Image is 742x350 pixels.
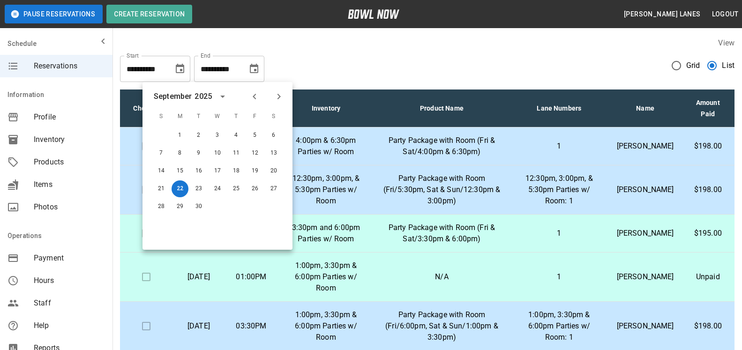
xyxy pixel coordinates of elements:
span: F [247,107,263,126]
p: [DATE] [180,271,217,283]
button: Sep 5, 2025 [247,127,263,144]
p: Unpaid [689,271,727,283]
button: Sep 15, 2025 [172,163,188,179]
th: Lane Numbers [509,89,609,127]
button: Sep 7, 2025 [153,145,170,162]
p: [DATE] [180,320,217,332]
button: Sep 16, 2025 [190,163,207,179]
span: List [722,60,735,71]
button: Sep 3, 2025 [209,127,226,144]
span: Reservations [34,60,105,72]
button: Sep 24, 2025 [209,180,226,197]
button: Next month [271,89,287,104]
button: [PERSON_NAME] Lanes [620,6,705,23]
p: Party Package with Room (Fri/5:30pm, Sat & Sun/12:30pm & 3:00pm) [382,173,502,207]
button: Sep 27, 2025 [265,180,282,197]
button: Sep 14, 2025 [153,163,170,179]
p: 1:00pm, 3:30pm & 6:00pm Parties w/ Room [285,309,367,343]
p: [PERSON_NAME] [617,228,674,239]
button: Create Reservation [106,5,192,23]
p: [PERSON_NAME] [617,271,674,283]
p: 12:30pm, 3:00pm, & 5:30pm Parties w/ Room: 1 [517,173,602,207]
img: logo [348,9,399,19]
th: Inventory [277,89,375,127]
span: Staff [34,298,105,309]
span: Products [34,156,105,168]
span: Help [34,320,105,331]
button: Sep 22, 2025 [172,180,188,197]
button: Sep 6, 2025 [265,127,282,144]
span: T [190,107,207,126]
p: 3:30pm and 6:00pm Parties w/ Room [285,222,367,245]
p: [PERSON_NAME] [617,184,674,195]
span: W [209,107,226,126]
div: September [154,91,192,102]
button: Sep 1, 2025 [172,127,188,144]
p: Party Package with Room (Fri/6:00pm, Sat & Sun/1:00pm & 3:30pm) [382,309,502,343]
p: 1 [517,228,602,239]
th: Product Name [375,89,509,127]
p: 01:00PM [232,271,270,283]
button: Sep 26, 2025 [247,180,263,197]
button: Sep 9, 2025 [190,145,207,162]
button: calendar view is open, switch to year view [215,89,231,104]
p: N/A [382,271,502,283]
button: Sep 28, 2025 [153,198,170,215]
span: Payment [34,253,105,264]
button: Logout [708,6,742,23]
p: [PERSON_NAME] [617,320,674,332]
span: Photos [34,201,105,213]
p: $198.00 [689,320,727,332]
label: View [718,38,735,47]
p: 1 [517,271,602,283]
p: 03:30PM [232,320,270,332]
button: Sep 4, 2025 [228,127,245,144]
span: Items [34,179,105,190]
button: Sep 19, 2025 [247,163,263,179]
p: 1:00pm, 3:30pm & 6:00pm Parties w/ Room [285,260,367,294]
p: 4:00pm & 6:30pm Parties w/ Room [285,135,367,157]
p: $198.00 [689,141,727,152]
button: Sep 30, 2025 [190,198,207,215]
p: 1 [517,141,602,152]
p: Party Package with Room (Fri & Sat/4:00pm & 6:30pm) [382,135,502,157]
span: Profile [34,112,105,123]
span: S [265,107,282,126]
button: Sep 18, 2025 [228,163,245,179]
p: Party Package with Room (Fri & Sat/3:30pm & 6:00pm) [382,222,502,245]
span: Inventory [34,134,105,145]
p: [PERSON_NAME] [617,141,674,152]
button: Choose date, selected date is Aug 22, 2025 [171,60,189,78]
button: Sep 2, 2025 [190,127,207,144]
th: Check In [120,89,172,127]
button: Sep 23, 2025 [190,180,207,197]
button: Sep 20, 2025 [265,163,282,179]
p: $195.00 [689,228,727,239]
span: Grid [686,60,700,71]
button: Sep 11, 2025 [228,145,245,162]
button: Sep 10, 2025 [209,145,226,162]
button: Sep 17, 2025 [209,163,226,179]
div: 2025 [195,91,212,102]
button: Sep 25, 2025 [228,180,245,197]
span: Hours [34,275,105,286]
button: Sep 13, 2025 [265,145,282,162]
span: T [228,107,245,126]
span: M [172,107,188,126]
span: S [153,107,170,126]
th: Name [609,89,682,127]
button: Sep 8, 2025 [172,145,188,162]
button: Choose date, selected date is Sep 22, 2025 [245,60,263,78]
button: Sep 21, 2025 [153,180,170,197]
button: Pause Reservations [5,5,103,23]
button: Sep 29, 2025 [172,198,188,215]
p: 1:00pm, 3:30pm & 6:00pm Parties w/ Room: 1 [517,309,602,343]
p: 12:30pm, 3:00pm, & 5:30pm Parties w/ Room [285,173,367,207]
th: Amount Paid [682,89,735,127]
button: Sep 12, 2025 [247,145,263,162]
p: $198.00 [689,184,727,195]
button: Previous month [247,89,262,104]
